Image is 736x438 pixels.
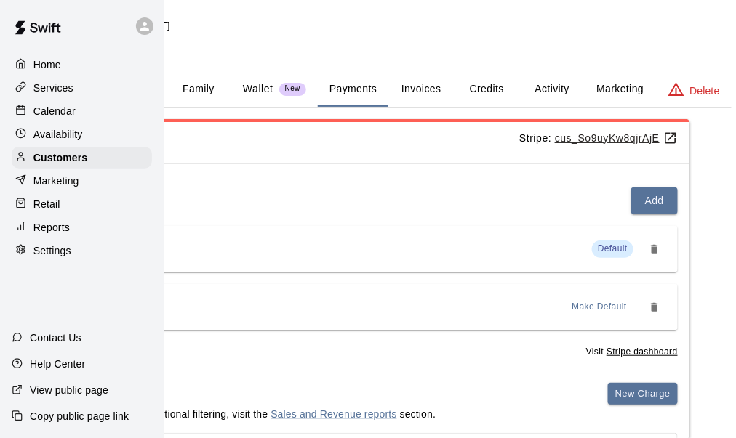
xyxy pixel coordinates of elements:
[12,77,152,99] a: Services
[586,345,678,360] span: Visit
[567,296,633,319] button: Make Default
[12,147,152,169] a: Customers
[12,216,152,238] a: Reports
[30,383,108,397] p: View public page
[33,174,79,188] p: Marketing
[243,81,273,97] p: Wallet
[12,193,152,215] a: Retail
[33,220,70,235] p: Reports
[33,81,73,95] p: Services
[271,408,396,420] a: Sales and Revenue reports
[33,150,87,165] p: Customers
[12,170,152,192] a: Marketing
[12,100,152,122] a: Calendar
[33,57,61,72] p: Home
[33,127,83,142] p: Availability
[12,123,152,145] a: Availability
[607,346,678,357] a: Stripe dashboard
[572,300,628,315] span: Make Default
[643,238,666,261] button: Remove
[585,72,655,107] button: Marketing
[643,296,666,319] button: Remove
[30,409,129,423] p: Copy public page link
[12,54,152,76] a: Home
[279,84,306,94] span: New
[388,72,454,107] button: Invoices
[47,134,519,153] span: Payments
[454,72,519,107] button: Credits
[33,243,71,258] p: Settings
[608,383,678,405] button: New Charge
[318,72,388,107] button: Payments
[519,72,585,107] button: Activity
[519,131,678,146] p: Stripe:
[555,132,678,144] a: cus_So9uyKw8qjrAjE
[631,187,678,214] button: Add
[47,407,436,421] p: For more details and additional filtering, visit the section.
[35,17,732,33] nav: breadcrumb
[30,357,85,371] p: Help Center
[166,72,231,107] button: Family
[47,383,436,402] h6: Payment History
[35,41,732,60] h5: [PERSON_NAME]
[690,84,720,98] p: Delete
[33,197,60,211] p: Retail
[598,243,628,254] span: Default
[35,72,732,107] div: basic tabs example
[33,104,76,118] p: Calendar
[12,240,152,261] a: Settings
[30,330,81,345] p: Contact Us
